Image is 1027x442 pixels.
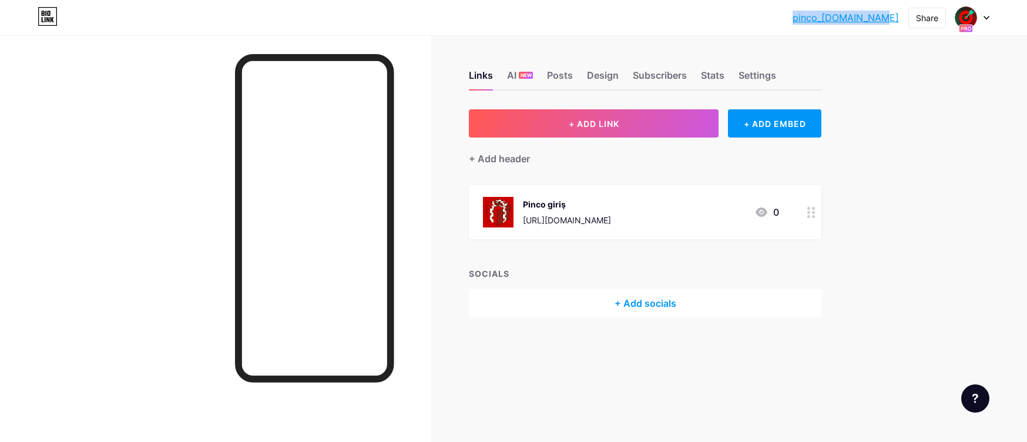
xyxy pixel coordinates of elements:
[547,68,573,89] div: Posts
[469,152,530,166] div: + Add header
[523,214,611,226] div: [URL][DOMAIN_NAME]
[916,12,938,24] div: Share
[587,68,619,89] div: Design
[521,72,532,79] span: NEW
[754,205,779,219] div: 0
[469,109,719,138] button: + ADD LINK
[739,68,776,89] div: Settings
[483,197,513,227] img: Pinco giriş
[469,289,821,317] div: + Add socials
[569,119,619,129] span: + ADD LINK
[469,68,493,89] div: Links
[507,68,533,89] div: AI
[701,68,724,89] div: Stats
[469,267,821,280] div: SOCIALS
[633,68,687,89] div: Subscribers
[955,6,977,29] img: pinco_tr
[523,198,611,210] div: Pinco giriş
[793,11,899,25] a: pinco_[DOMAIN_NAME]
[728,109,821,138] div: + ADD EMBED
